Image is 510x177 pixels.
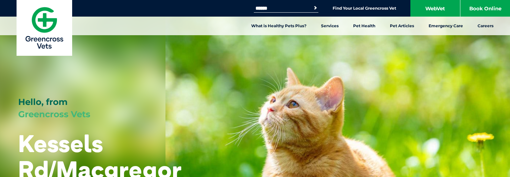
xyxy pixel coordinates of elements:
[333,6,396,11] a: Find Your Local Greencross Vet
[346,17,383,35] a: Pet Health
[314,17,346,35] a: Services
[18,97,68,107] span: Hello, from
[470,17,501,35] a: Careers
[383,17,421,35] a: Pet Articles
[18,109,90,120] span: Greencross Vets
[421,17,470,35] a: Emergency Care
[312,5,319,11] button: Search
[244,17,314,35] a: What is Healthy Pets Plus?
